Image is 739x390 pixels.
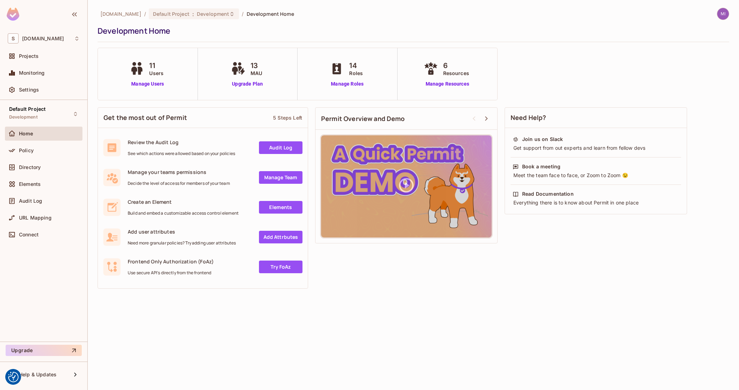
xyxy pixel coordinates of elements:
div: Everything there is to know about Permit in one place [513,199,679,206]
span: Policy [19,148,34,153]
div: Development Home [98,26,726,36]
a: Manage Roles [328,80,366,88]
span: Users [149,69,164,77]
span: the active workspace [100,11,141,17]
span: Workspace: sea.live [22,36,64,41]
span: Resources [443,69,469,77]
span: Manage your teams permissions [128,169,230,175]
span: Add user attributes [128,228,236,235]
span: 13 [251,60,262,71]
span: Get the most out of Permit [104,113,187,122]
img: michal.wojcik@testshipping.com [717,8,729,20]
span: Need Help? [511,113,546,122]
a: Manage Team [259,171,302,184]
span: Decide the level of access for members of your team [128,181,230,186]
li: / [144,11,146,17]
a: Manage Users [128,80,167,88]
span: Need more granular policies? Try adding user attributes [128,240,236,246]
span: Settings [19,87,39,93]
img: Revisit consent button [8,372,19,382]
span: Development [9,114,38,120]
div: Join us on Slack [522,136,563,143]
div: Read Documentation [522,190,574,197]
span: 14 [349,60,363,71]
a: Upgrade Plan [229,80,266,88]
a: Add Attrbutes [259,231,302,243]
span: Directory [19,164,41,170]
span: Default Project [9,106,46,112]
img: SReyMgAAAABJRU5ErkJggg== [7,8,19,21]
span: Connect [19,232,39,237]
span: Help & Updates [19,372,56,377]
span: Frontend Only Authorization (FoAz) [128,258,214,265]
span: Development Home [247,11,294,17]
span: Development [197,11,229,17]
span: Home [19,131,33,136]
span: Use secure API's directly from the frontend [128,270,214,276]
span: Audit Log [19,198,42,204]
a: Audit Log [259,141,302,154]
button: Consent Preferences [8,372,19,382]
span: 11 [149,60,164,71]
span: : [192,11,194,17]
span: S [8,33,19,43]
span: Elements [19,181,41,187]
span: Default Project [153,11,189,17]
span: MAU [251,69,262,77]
span: Create an Element [128,199,239,205]
span: 6 [443,60,469,71]
div: Meet the team face to face, or Zoom to Zoom 😉 [513,172,679,179]
a: Elements [259,201,302,214]
button: Upgrade [6,345,82,356]
span: Monitoring [19,70,45,76]
span: Permit Overview and Demo [321,114,405,123]
div: Book a meeting [522,163,560,170]
span: Projects [19,53,39,59]
div: 5 Steps Left [273,114,302,121]
span: Build and embed a customizable access control element [128,210,239,216]
li: / [242,11,244,17]
span: URL Mapping [19,215,52,221]
a: Try FoAz [259,261,302,273]
span: See which actions were allowed based on your policies [128,151,235,156]
div: Get support from out experts and learn from fellow devs [513,144,679,152]
span: Review the Audit Log [128,139,235,146]
a: Manage Resources [422,80,473,88]
span: Roles [349,69,363,77]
